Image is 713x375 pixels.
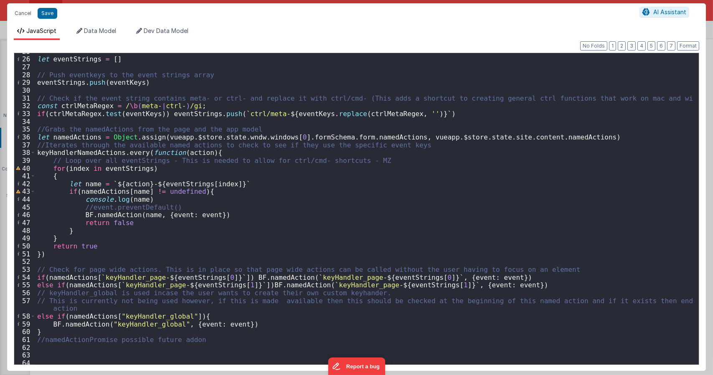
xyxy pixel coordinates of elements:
[14,141,36,149] div: 37
[14,297,36,312] div: 57
[580,41,607,51] button: No Folds
[38,8,57,19] button: Save
[14,63,36,71] div: 27
[14,102,36,110] div: 32
[14,227,36,235] div: 48
[677,41,699,51] button: Format
[639,7,689,18] button: AI Assistant
[14,71,36,79] div: 28
[10,8,36,19] button: Cancel
[14,110,36,118] div: 33
[14,55,36,63] div: 26
[144,27,188,34] span: Dev Data Model
[627,41,636,51] button: 3
[14,274,36,281] div: 54
[657,41,665,51] button: 6
[14,79,36,86] div: 29
[14,289,36,297] div: 56
[647,41,655,51] button: 5
[14,258,36,266] div: 52
[14,195,36,203] div: 44
[14,250,36,258] div: 51
[14,219,36,227] div: 47
[14,86,36,94] div: 30
[14,180,36,188] div: 42
[14,187,36,195] div: 43
[14,336,36,344] div: 61
[667,41,675,51] button: 7
[14,118,36,126] div: 34
[609,41,616,51] button: 1
[14,211,36,219] div: 46
[637,41,646,51] button: 4
[328,357,385,375] iframe: Marker.io feedback button
[14,157,36,165] div: 39
[14,94,36,102] div: 31
[14,149,36,157] div: 38
[14,312,36,320] div: 58
[14,242,36,250] div: 50
[14,165,36,172] div: 40
[653,8,686,15] span: AI Assistant
[14,266,36,274] div: 53
[14,125,36,133] div: 35
[14,133,36,141] div: 36
[14,281,36,289] div: 55
[14,328,36,336] div: 60
[84,27,116,34] span: Data Model
[14,344,36,352] div: 62
[14,351,36,359] div: 63
[14,320,36,328] div: 59
[14,172,36,180] div: 41
[14,203,36,211] div: 45
[14,234,36,242] div: 49
[26,27,56,34] span: JavaScript
[618,41,626,51] button: 2
[14,359,36,367] div: 64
